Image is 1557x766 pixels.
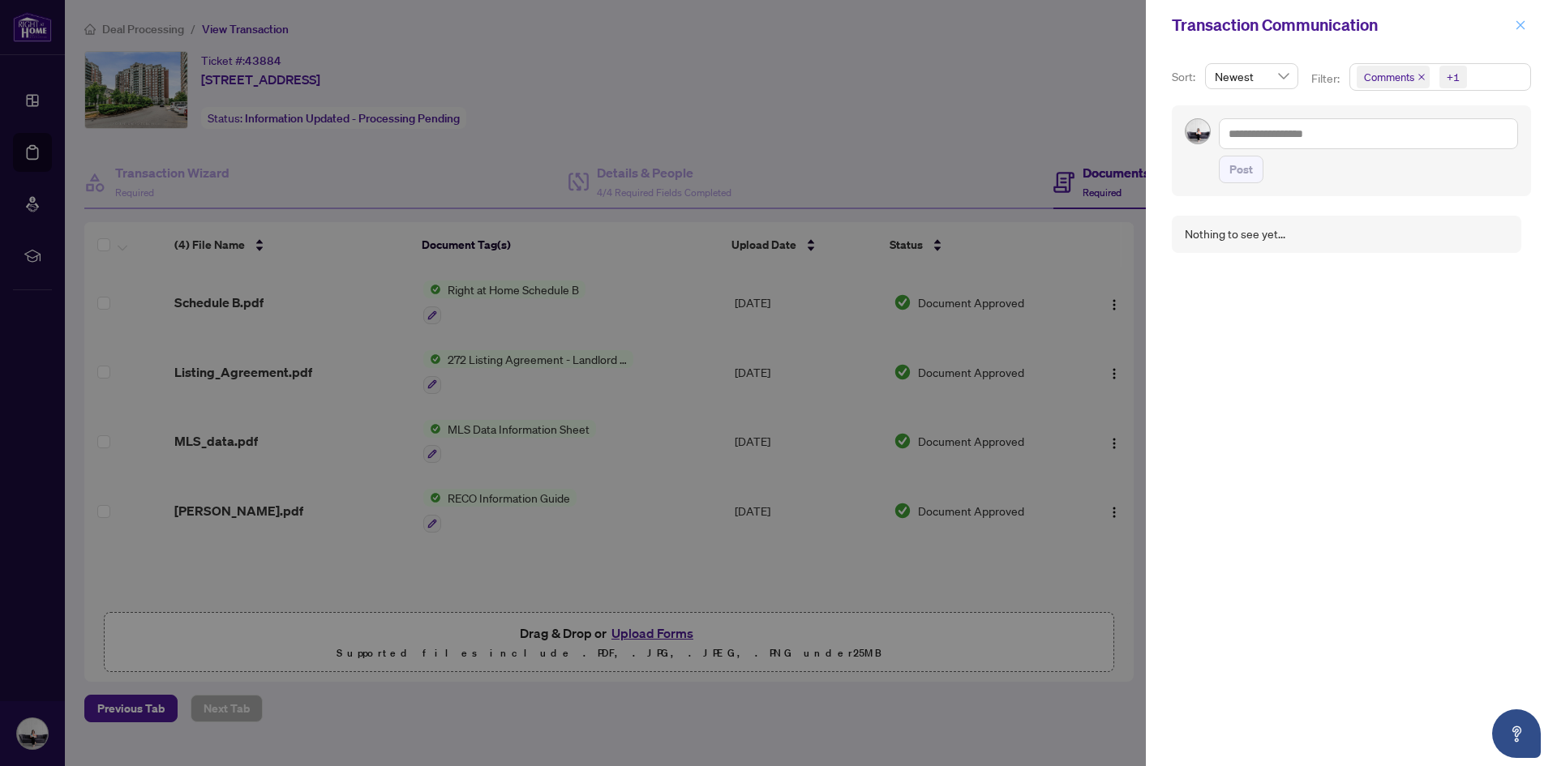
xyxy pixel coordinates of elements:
p: Sort: [1172,68,1199,86]
p: Filter: [1311,70,1342,88]
div: +1 [1447,69,1460,85]
span: close [1418,73,1426,81]
div: Nothing to see yet... [1185,225,1285,243]
img: Profile Icon [1186,119,1210,143]
span: close [1515,19,1526,31]
button: Post [1219,156,1263,183]
span: Newest [1215,64,1289,88]
button: Open asap [1492,709,1541,758]
div: Transaction Communication [1172,13,1510,37]
span: Comments [1364,69,1414,85]
span: Comments [1357,66,1430,88]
